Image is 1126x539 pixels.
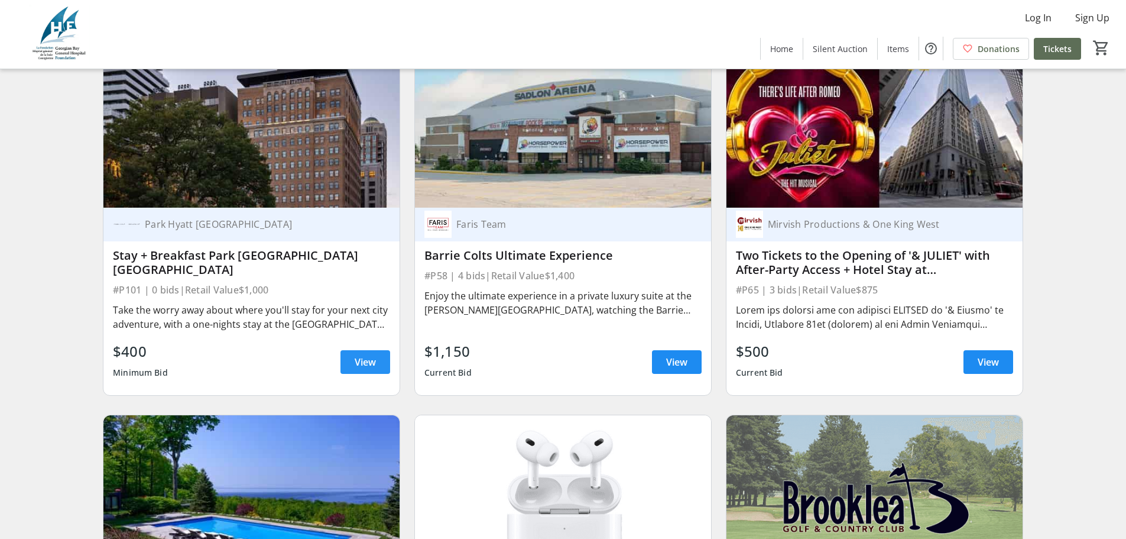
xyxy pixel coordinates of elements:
[1034,38,1081,60] a: Tickets
[355,355,376,369] span: View
[1015,8,1061,27] button: Log In
[1075,11,1109,25] span: Sign Up
[761,38,803,60] a: Home
[736,248,1013,277] div: Two Tickets to the Opening of '& JULIET' with After-Party Access + Hotel Stay at [GEOGRAPHIC_DATA]
[424,289,702,317] div: Enjoy the ultimate experience in a private luxury suite at the [PERSON_NAME][GEOGRAPHIC_DATA], wa...
[340,350,390,374] a: View
[7,5,112,64] img: Georgian Bay General Hospital Foundation's Logo
[424,341,472,362] div: $1,150
[415,41,711,208] img: Barrie Colts Ultimate Experience
[736,211,763,238] img: Mirvish Productions & One King West
[887,43,909,55] span: Items
[113,303,390,331] div: Take the worry away about where you'll stay for your next city adventure, with a one-nights stay ...
[770,43,793,55] span: Home
[736,282,1013,298] div: #P65 | 3 bids | Retail Value $875
[726,41,1023,208] img: Two Tickets to the Opening of '& JULIET' with After-Party Access + Hotel Stay at One King West
[103,41,400,208] img: Stay + Breakfast Park Hyatt Toronto
[736,303,1013,331] div: Lorem ips dolorsi ame con adipisci ELITSED do '& Eiusmo' te Incidi, Utlabore 81et (dolorem) al en...
[113,248,390,277] div: Stay + Breakfast Park [GEOGRAPHIC_DATA] [GEOGRAPHIC_DATA]
[1066,8,1119,27] button: Sign Up
[953,38,1029,60] a: Donations
[424,248,702,263] div: Barrie Colts Ultimate Experience
[878,38,919,60] a: Items
[140,218,376,230] div: Park Hyatt [GEOGRAPHIC_DATA]
[1091,37,1112,59] button: Cart
[452,218,687,230] div: Faris Team
[736,362,783,383] div: Current Bid
[113,341,168,362] div: $400
[763,218,999,230] div: Mirvish Productions & One King West
[652,350,702,374] a: View
[424,267,702,284] div: #P58 | 4 bids | Retail Value $1,400
[666,355,687,369] span: View
[1043,43,1072,55] span: Tickets
[963,350,1013,374] a: View
[813,43,868,55] span: Silent Auction
[978,43,1020,55] span: Donations
[424,362,472,383] div: Current Bid
[113,362,168,383] div: Minimum Bid
[1025,11,1052,25] span: Log In
[978,355,999,369] span: View
[424,211,452,238] img: Faris Team
[736,341,783,362] div: $500
[803,38,877,60] a: Silent Auction
[113,282,390,298] div: #P101 | 0 bids | Retail Value $1,000
[919,37,943,60] button: Help
[113,211,140,238] img: Park Hyatt Toronto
